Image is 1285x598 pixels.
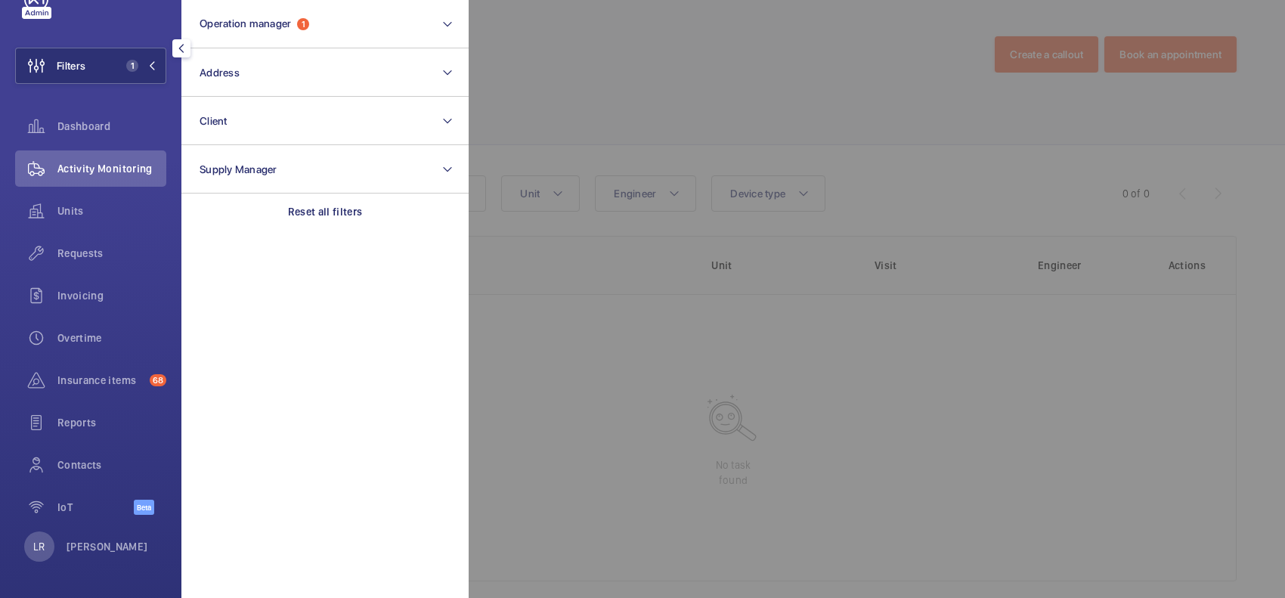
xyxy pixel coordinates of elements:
[57,288,166,303] span: Invoicing
[57,415,166,430] span: Reports
[15,48,166,84] button: Filters1
[57,373,144,388] span: Insurance items
[57,119,166,134] span: Dashboard
[57,161,166,176] span: Activity Monitoring
[57,58,85,73] span: Filters
[150,374,166,386] span: 68
[67,539,148,554] p: [PERSON_NAME]
[134,500,154,515] span: Beta
[57,457,166,473] span: Contacts
[57,330,166,345] span: Overtime
[126,60,138,72] span: 1
[57,246,166,261] span: Requests
[57,500,134,515] span: IoT
[57,203,166,218] span: Units
[33,539,45,554] p: LR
